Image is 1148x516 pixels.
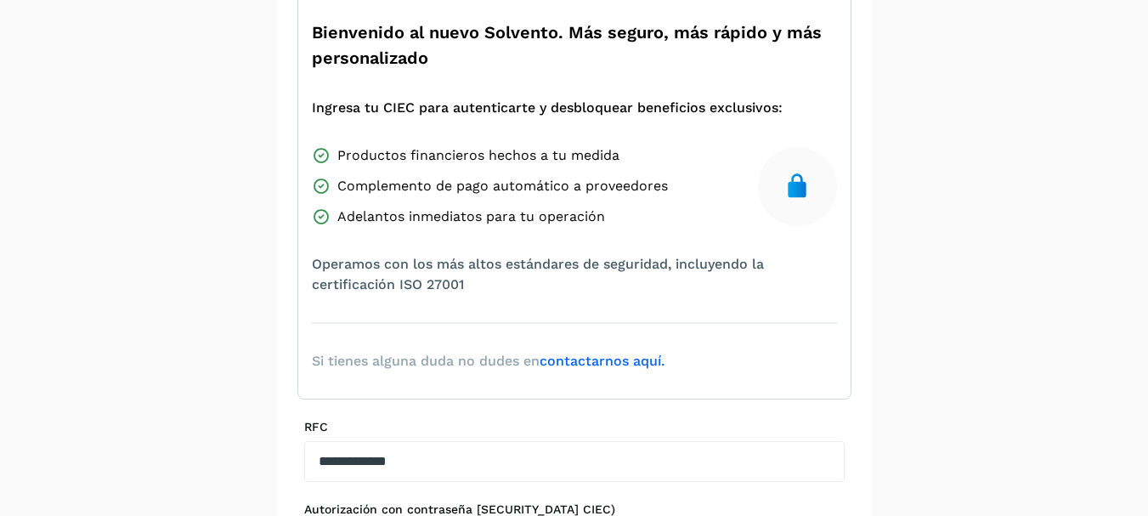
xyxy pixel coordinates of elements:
span: Bienvenido al nuevo Solvento. Más seguro, más rápido y más personalizado [312,20,837,71]
span: Productos financieros hechos a tu medida [337,145,619,166]
label: RFC [304,420,845,434]
span: Complemento de pago automático a proveedores [337,176,668,196]
span: Operamos con los más altos estándares de seguridad, incluyendo la certificación ISO 27001 [312,254,837,295]
img: secure [783,173,811,200]
span: Adelantos inmediatos para tu operación [337,207,605,227]
span: Si tienes alguna duda no dudes en [312,351,664,371]
a: contactarnos aquí. [540,353,664,369]
span: Ingresa tu CIEC para autenticarte y desbloquear beneficios exclusivos: [312,98,783,118]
